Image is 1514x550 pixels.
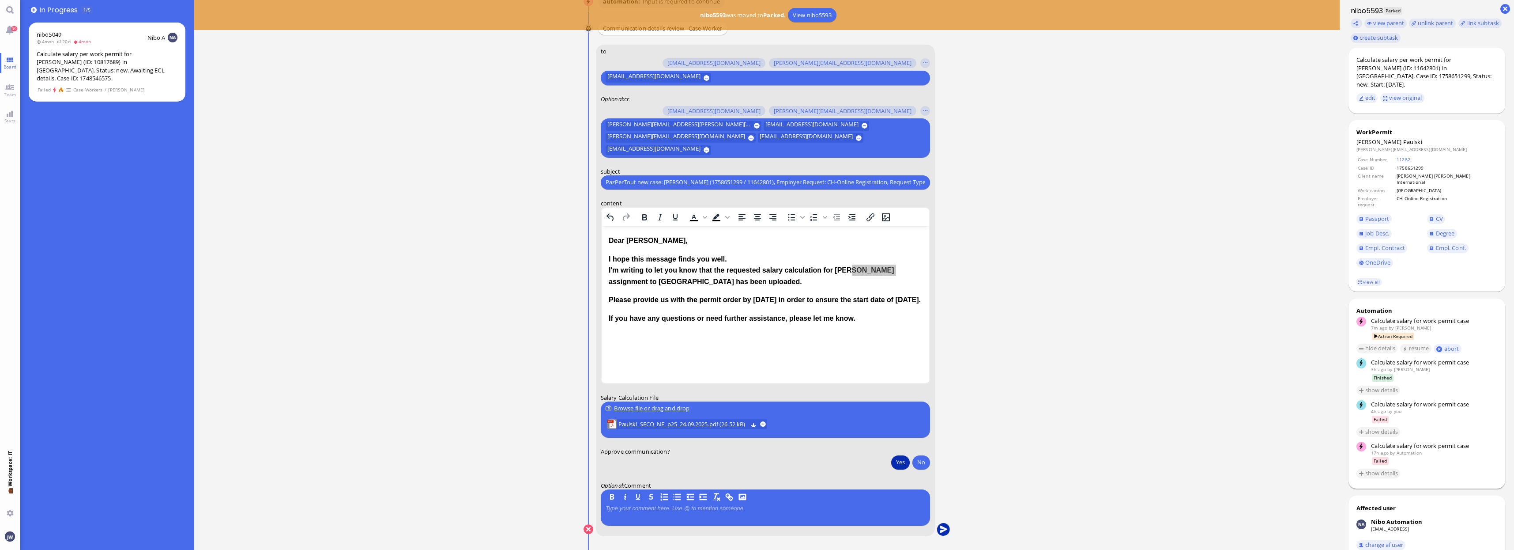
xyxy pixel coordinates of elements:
[2,91,19,98] span: Team
[1372,333,1415,340] span: Action Required
[1371,366,1386,372] span: 3h ago
[602,226,929,383] iframe: Rich Text Area
[606,73,711,83] button: [EMAIL_ADDRESS][DOMAIN_NAME]
[601,482,624,489] em: :
[1387,408,1392,414] span: by
[1396,172,1496,186] td: [PERSON_NAME] [PERSON_NAME] International
[1356,56,1497,88] div: Calculate salary per work permit for [PERSON_NAME] (ID: 11642801) in [GEOGRAPHIC_DATA]. Case ID: ...
[1372,374,1394,382] span: Finished
[37,30,61,38] a: nibo5049
[1372,416,1389,423] span: Failed
[601,482,623,489] span: Optional
[73,86,103,94] span: Case Workers
[5,531,15,541] img: You
[37,86,51,94] span: Failed
[601,95,624,103] em: :
[606,121,761,130] button: [PERSON_NAME][EMAIL_ADDRESS][PERSON_NAME][DOMAIN_NAME]
[1356,520,1366,529] img: Nibo Automation
[31,7,37,13] button: Add
[1390,450,1395,456] span: by
[1396,164,1496,171] td: 1758651299
[652,211,667,223] button: Italic
[1365,229,1389,237] span: Job Desc.
[147,34,166,42] span: Nibo A
[1351,19,1362,28] button: Copy ticket nibo5593 link to clipboard
[765,211,780,223] button: Align right
[760,133,853,143] span: [EMAIL_ADDRESS][DOMAIN_NAME]
[763,11,784,19] b: Parked
[1371,317,1497,325] div: Calculate salary for work permit case
[606,145,711,155] button: [EMAIL_ADDRESS][DOMAIN_NAME]
[1356,469,1401,478] button: show details
[2,118,18,124] span: Stats
[39,5,81,15] span: In progress
[663,106,765,116] button: [EMAIL_ADDRESS][DOMAIN_NAME]
[607,492,617,502] button: B
[168,33,177,42] img: NA
[686,211,708,223] div: Text color Black
[700,11,726,19] b: nibo5593
[57,38,73,45] span: 20d
[912,455,930,469] button: No
[844,211,859,223] button: Increase indent
[1409,19,1456,28] button: unlink parent
[606,133,756,143] button: [PERSON_NAME][EMAIL_ADDRESS][DOMAIN_NAME]
[1427,214,1446,224] a: CV
[784,211,806,223] div: Bullet list
[584,524,593,534] button: Cancel
[603,211,618,223] button: Undo
[7,486,13,506] span: 💼 Workspace: IT
[709,211,731,223] div: Background color Black
[1395,325,1431,331] span: anand.pazhenkottil@bluelakelegal.com
[104,86,107,94] span: /
[1356,344,1398,353] button: hide details
[1436,229,1455,237] span: Degree
[73,38,94,45] span: 4mon
[1356,93,1378,103] button: edit
[667,107,761,114] span: [EMAIL_ADDRESS][DOMAIN_NAME]
[108,86,145,94] span: [PERSON_NAME]
[637,211,652,223] button: Bold
[601,394,659,402] span: Salary Calculation File
[601,47,606,55] span: to
[758,133,863,143] button: [EMAIL_ADDRESS][DOMAIN_NAME]
[663,58,765,68] button: [EMAIL_ADDRESS][DOMAIN_NAME]
[1371,325,1387,331] span: 7m ago
[1394,366,1430,372] span: admin.sima@bluelakelegal.com
[1348,6,1383,16] h1: nibo5593
[1396,187,1496,194] td: [GEOGRAPHIC_DATA]
[1357,156,1395,163] td: Case Number
[1356,229,1392,239] a: Job Desc.
[606,419,767,429] lob-view: Paulski_SECO_NE_p25_24.09.2025.pdf (26.52 kB)
[668,211,683,223] button: Underline
[37,38,57,45] span: 4mon
[607,73,700,83] span: [EMAIL_ADDRESS][DOMAIN_NAME]
[1396,195,1496,209] td: CH-Online Registration
[1389,325,1393,331] span: by
[1372,457,1389,465] span: Failed
[788,8,836,22] a: View nibo5593
[1351,33,1401,43] button: create subtask
[1371,518,1422,526] div: Nibo Automation
[607,121,750,130] span: [PERSON_NAME][EMAIL_ADDRESS][PERSON_NAME][DOMAIN_NAME]
[646,492,656,502] button: S
[1356,243,1407,253] a: Empl. Contract
[601,167,620,175] span: subject
[751,421,757,427] button: Download Paulski_SECO_NE_p25_24.09.2025.pdf
[829,211,844,223] button: Decrease indent
[1357,195,1395,209] td: Employer request
[1356,278,1382,286] a: view all
[1356,258,1393,268] a: OneDrive
[1371,442,1497,450] div: Calculate salary for work permit case
[1403,138,1422,146] span: Paulski
[606,404,925,413] div: Browse file or drag and drop
[1371,408,1386,414] span: 4h ago
[607,145,700,155] span: [EMAIL_ADDRESS][DOMAIN_NAME]
[1365,244,1405,252] span: Empl. Contract
[1458,19,1502,28] task-group-action-menu: link subtask
[1357,164,1395,171] td: Case ID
